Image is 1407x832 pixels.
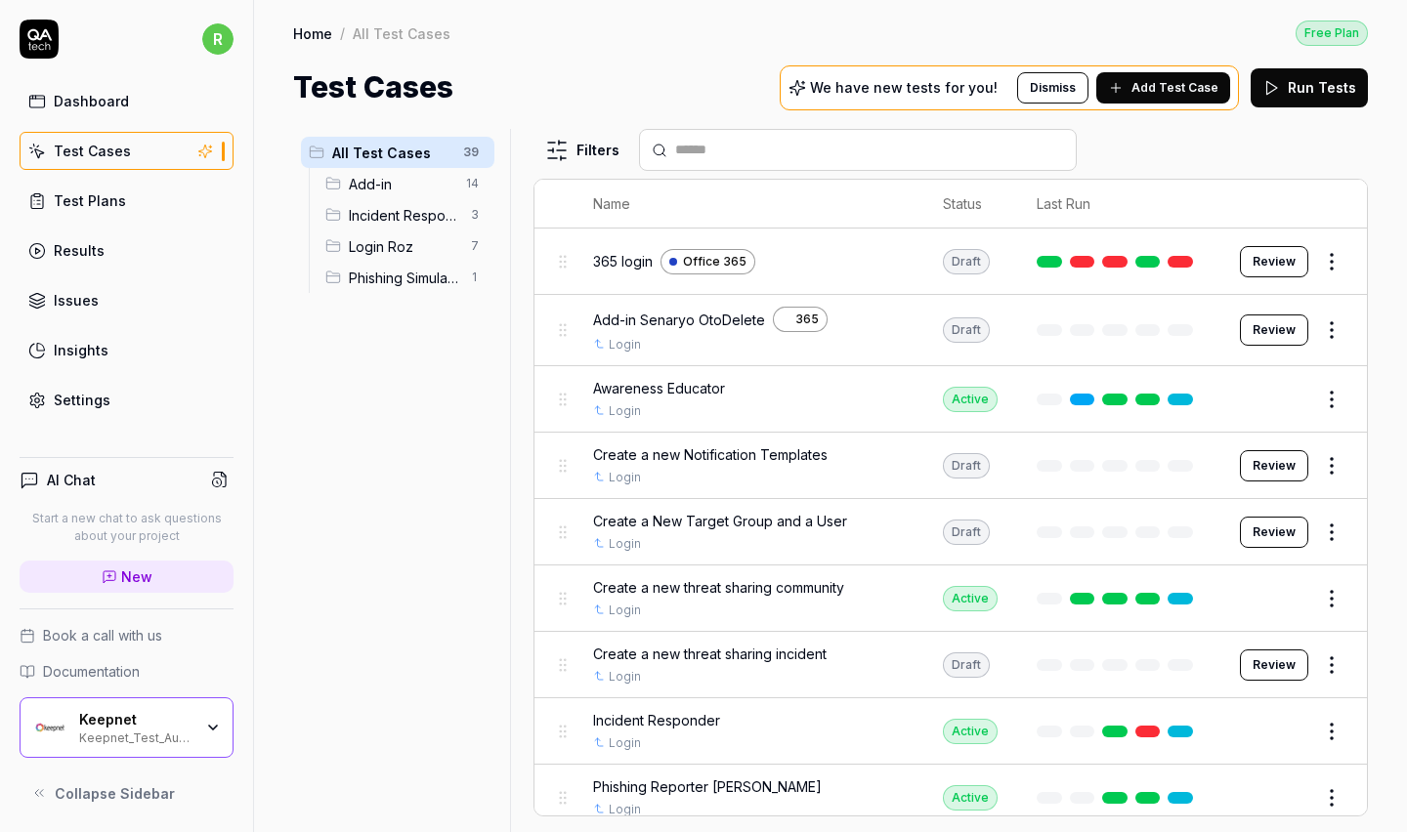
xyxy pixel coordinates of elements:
[1251,68,1368,107] button: Run Tests
[795,311,819,328] span: 365
[593,378,725,398] span: Awareness Educator
[318,262,494,293] div: Drag to reorderPhishing Simulator1
[943,453,990,478] div: Draft
[79,711,192,728] div: Keepnet
[55,783,175,804] span: Collapse Sidebar
[943,317,990,343] div: Draft
[609,668,641,686] a: Login
[349,205,459,226] span: Incident Responder
[463,203,487,227] span: 3
[20,182,234,220] a: Test Plans
[318,168,494,199] div: Drag to reorderAdd-in14
[534,366,1367,433] tr: Awareness EducatorLoginActive
[54,290,99,311] div: Issues
[20,561,234,593] a: New
[943,586,998,611] div: Active
[1240,649,1308,681] button: Review
[593,710,720,730] span: Incident Responder
[54,240,105,261] div: Results
[534,229,1367,295] tr: 365 loginOffice 365DraftReview
[609,535,641,553] a: Login
[20,773,234,812] button: Collapse Sidebar
[20,661,234,682] a: Documentation
[1240,450,1308,481] button: Review
[534,565,1367,632] tr: Create a new threat sharing communityLoginActive
[20,231,234,270] a: Results
[318,199,494,230] div: Drag to reorderIncident Responder3
[458,172,487,195] span: 14
[810,81,998,95] p: We have new tests for you!
[609,402,641,420] a: Login
[943,520,990,545] div: Draft
[534,295,1367,366] tr: Add-in Senaryo OtoDelete365LoginDraftReview
[609,336,641,354] a: Login
[593,251,653,271] span: 365 login
[1296,20,1368,46] button: Free Plan
[534,499,1367,565] tr: Create a New Target Group and a UserLoginDraftReview
[533,131,631,170] button: Filters
[293,65,453,109] h1: Test Cases
[534,632,1367,698] tr: Create a new threat sharing incidentLoginDraftReview
[349,174,454,194] span: Add-in
[1296,21,1368,46] div: Free Plan
[943,387,998,412] div: Active
[340,23,345,43] div: /
[609,801,641,818] a: Login
[20,625,234,645] a: Book a call with us
[574,180,923,229] th: Name
[1240,517,1308,548] button: Review
[54,340,108,360] div: Insights
[943,785,998,811] div: Active
[353,23,450,43] div: All Test Cases
[32,710,67,745] img: Keepnet Logo
[20,697,234,758] button: Keepnet LogoKeepnetKeepnet_Test_Automation
[1017,72,1088,104] button: Dismiss
[349,268,459,288] span: Phishing Simulator
[1240,314,1308,346] button: Review
[593,577,844,598] span: Create a new threat sharing community
[923,180,1017,229] th: Status
[20,132,234,170] a: Test Cases
[121,566,152,587] span: New
[683,253,746,270] span: Office 365
[1131,79,1218,97] span: Add Test Case
[43,625,162,645] span: Book a call with us
[609,469,641,486] a: Login
[1017,180,1220,229] th: Last Run
[455,141,487,164] span: 39
[593,776,822,797] span: Phishing Reporter [PERSON_NAME]
[773,307,828,332] a: 365
[43,661,140,682] span: Documentation
[1240,246,1308,277] button: Review
[54,390,110,410] div: Settings
[943,652,990,678] div: Draft
[463,266,487,289] span: 1
[20,281,234,319] a: Issues
[609,734,641,752] a: Login
[79,728,192,744] div: Keepnet_Test_Automation
[332,143,451,163] span: All Test Cases
[54,141,131,161] div: Test Cases
[534,765,1367,831] tr: Phishing Reporter [PERSON_NAME]LoginActive
[593,310,765,330] span: Add-in Senaryo OtoDelete
[534,433,1367,499] tr: Create a new Notification TemplatesLoginDraftReview
[202,20,234,59] button: r
[54,190,126,211] div: Test Plans
[293,23,332,43] a: Home
[593,644,827,664] span: Create a new threat sharing incident
[20,331,234,369] a: Insights
[593,444,828,465] span: Create a new Notification Templates
[463,234,487,258] span: 7
[593,511,847,531] span: Create a New Target Group and a User
[943,719,998,744] div: Active
[47,470,96,490] h4: AI Chat
[609,602,641,619] a: Login
[534,698,1367,765] tr: Incident ResponderLoginActive
[318,230,494,262] div: Drag to reorderLogin Roz7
